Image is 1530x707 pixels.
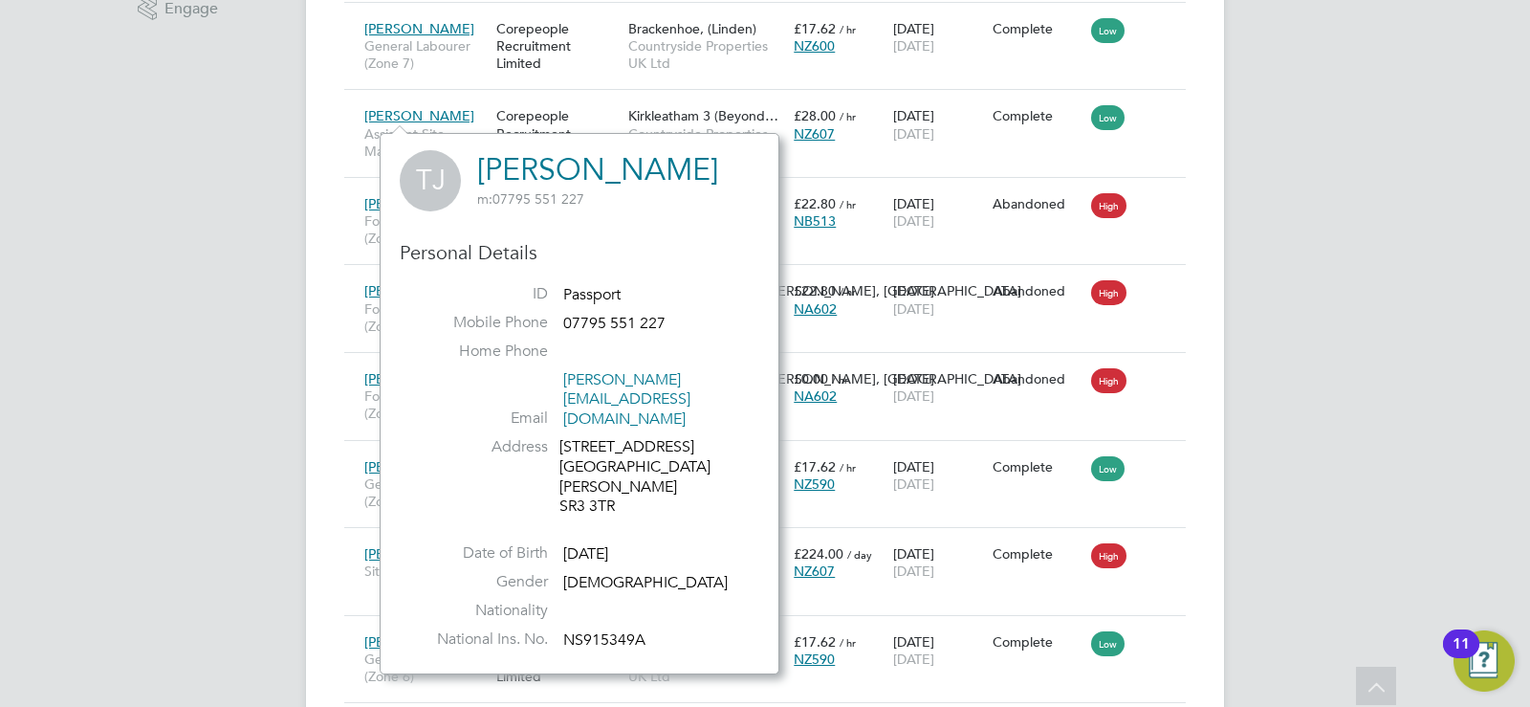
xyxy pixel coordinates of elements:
a: [PERSON_NAME][EMAIL_ADDRESS][DOMAIN_NAME] [563,370,690,430]
label: Email [414,409,548,429]
div: [DATE] [888,449,988,502]
label: Home Phone [414,342,548,362]
span: High [1091,543,1126,568]
div: [DATE] [888,11,988,64]
span: £224.00 [794,545,843,563]
a: [PERSON_NAME]General Labourer (Zone 6)Corepeople Recruitment LimitedBrackenhoe, (Thirteen…Country... [360,623,1186,639]
label: Gender [414,572,548,592]
span: [DEMOGRAPHIC_DATA] [563,573,728,592]
span: General Labourer (Zone 6) [364,651,487,685]
span: [PERSON_NAME] [364,633,474,651]
a: [PERSON_NAME]Assistant Site ManagerCorepeople Recruitment LimitedKirkleatham 3 (Beyond…Countrysid... [360,97,1186,113]
span: General Labourer (Zone 7) [364,37,487,72]
button: Open Resource Center, 11 new notifications [1453,630,1515,692]
span: NB513 [794,212,836,230]
label: Nationality [414,601,548,621]
a: [PERSON_NAME]General Labourer (Zone 6)Corepeople Recruitment LimitedBrackenhoe, (Thirteen…Country... [360,448,1186,464]
span: Low [1091,105,1125,130]
span: High [1091,193,1126,218]
div: Complete [993,107,1082,124]
span: Countryside Properties UK Ltd [628,37,784,72]
span: / hr [840,635,856,650]
span: NZ590 [794,475,835,493]
span: NS915349A [563,630,645,650]
div: Complete [993,545,1082,563]
a: [PERSON_NAME]Forklift Operator (Zone 6 & 7)Corepeople Recruitment LimitedBirtley 3 (Home Group…Co... [360,185,1186,201]
span: / hr [840,197,856,211]
span: [PERSON_NAME] [364,545,474,563]
span: [PERSON_NAME] [364,20,474,37]
span: Assistant Site Manager [364,125,487,160]
span: £17.62 [794,458,836,475]
span: NZ590 [794,651,835,668]
span: Low [1091,456,1125,481]
div: Abandoned [993,282,1082,299]
div: [DATE] [888,536,988,589]
span: [PERSON_NAME] [364,370,474,387]
span: / hr [832,372,848,387]
span: [DATE] [563,544,608,563]
span: [DATE] [893,37,934,55]
span: TJ [400,150,461,211]
div: [DATE] [888,361,988,414]
span: [DATE] [893,125,934,143]
span: [DATE] [893,651,934,668]
span: NZ607 [794,563,835,580]
span: Kirkleatham 3 (Beyond… [628,107,778,124]
div: [DATE] [888,98,988,151]
label: National Ins. No. [414,630,548,650]
h3: Personal Details [400,240,759,265]
span: NA602 [794,387,837,405]
span: Forklift Operator (Zone 6 & 7) [364,300,487,335]
span: Site Manager [364,563,487,580]
div: [DATE] [888,624,988,677]
span: High [1091,280,1126,305]
span: Low [1091,18,1125,43]
span: £22.80 [794,282,836,299]
a: [PERSON_NAME]General Labourer (Zone 7)Corepeople Recruitment LimitedBrackenhoe, (Linden)Countrysi... [360,10,1186,26]
span: 07795 551 227 [563,314,666,333]
a: [PERSON_NAME]Forklift Operator (Zone 6 & 7)Corepeople Recruitment Limited[GEOGRAPHIC_DATA][PERSON... [360,272,1186,288]
div: Corepeople Recruitment Limited [492,11,623,82]
span: [PERSON_NAME] [364,282,474,299]
span: / hr [840,22,856,36]
div: Complete [993,458,1082,475]
span: m: [477,190,492,208]
span: Engage [164,1,218,17]
div: Complete [993,633,1082,651]
span: Forklift Operator (Zone 6 & 7) [364,212,487,247]
span: / day [847,547,872,562]
span: £22.80 [794,195,836,212]
span: / hr [840,460,856,475]
span: [PERSON_NAME] [364,458,474,475]
span: Passport [563,285,621,304]
span: £0.00 [794,370,828,387]
span: Countryside Properties UK Ltd [628,125,784,160]
div: Corepeople Recruitment Limited [492,98,623,169]
span: [DATE] [893,300,934,318]
span: [PERSON_NAME] [364,195,474,212]
span: Forklift Operator (Zone 6 & 7) [364,387,487,422]
span: NZ600 [794,37,835,55]
span: [PERSON_NAME] [364,107,474,124]
div: Abandoned [993,195,1082,212]
span: [DATE] [893,475,934,493]
span: [DATE] [893,387,934,405]
a: [PERSON_NAME]Site ManagerCorepeople Recruitment LimitedKirkleatham 3 (Beyond…Countryside Properti... [360,535,1186,551]
label: Address [414,437,548,457]
span: / hr [840,284,856,298]
label: Mobile Phone [414,313,548,333]
label: Date of Birth [414,543,548,563]
div: Complete [993,20,1082,37]
div: [DATE] [888,186,988,239]
span: £17.62 [794,633,836,651]
span: 07795 551 227 [477,190,584,208]
div: [STREET_ADDRESS] [GEOGRAPHIC_DATA][PERSON_NAME] SR3 3TR [559,437,741,517]
span: Low [1091,631,1125,656]
span: [DATE] [893,212,934,230]
span: Brackenhoe, (Linden) [628,20,756,37]
span: NZ607 [794,125,835,143]
a: [PERSON_NAME]Forklift Operator (Zone 6 & 7)Corepeople Recruitment Limited[GEOGRAPHIC_DATA][PERSON... [360,360,1186,376]
span: [DATE] [893,563,934,580]
span: High [1091,368,1126,393]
